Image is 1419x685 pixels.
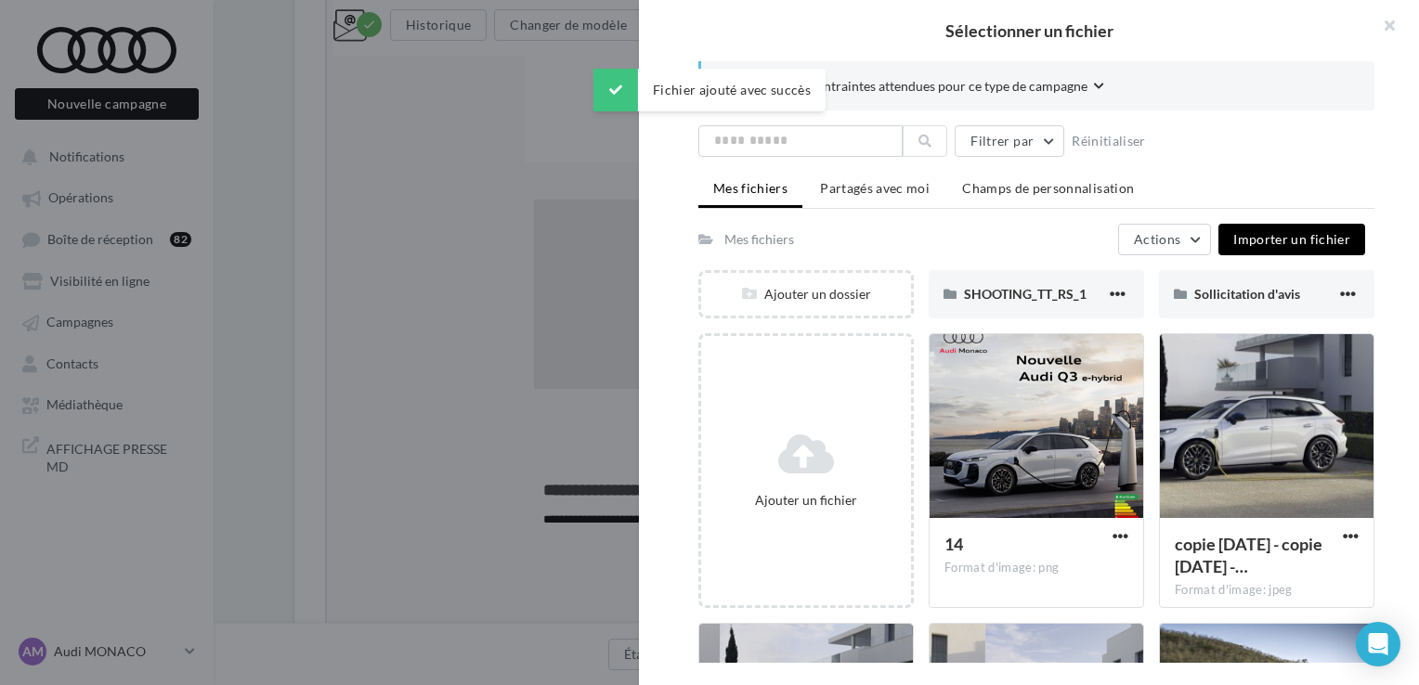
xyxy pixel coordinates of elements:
[1175,534,1322,576] span: copie 08-10-2025 - copie 08-10-2025 - Audi_Q3_SUV_e-hybrid (9)
[709,491,904,510] div: Ajouter un fichier
[955,125,1064,157] button: Filtrer par
[713,180,788,196] span: Mes fichiers
[944,534,963,554] span: 14
[1218,224,1365,255] button: Importer un fichier
[820,180,930,196] span: Partagés avec moi
[964,286,1087,302] span: SHOOTING_TT_RS_1
[1118,224,1211,255] button: Actions
[1356,622,1400,666] div: Open Intercom Messenger
[962,180,1134,196] span: Champs de personnalisation
[731,77,1087,96] span: Consulter les contraintes attendues pour ce type de campagne
[701,285,911,304] div: Ajouter un dossier
[1134,231,1180,247] span: Actions
[1233,231,1350,247] span: Importer un fichier
[731,76,1104,99] button: Consulter les contraintes attendues pour ce type de campagne
[944,560,1128,576] div: Format d'image: png
[198,179,755,483] img: copie_08-10-2025_-_copie_08-10-2025_-_Audi_Q3_SUV_e-hybrid_9.jpeg
[1194,286,1300,302] span: Sollicitation d'avis
[593,69,826,111] div: Fichier ajouté avec succès
[430,38,523,83] img: dhiz.png
[1064,130,1153,152] button: Réinitialiser
[358,120,596,141] strong: Journées portes ouvertes
[207,142,746,156] p: [DATE] & [DATE]
[669,22,1389,39] h2: Sélectionner un fichier
[547,14,598,28] a: Cliquez-ici
[341,595,612,612] a: Cliquez ici pour confirmer votre venue
[355,15,547,28] span: L'email ne s'affiche pas correctement ?
[724,230,794,249] div: Mes fichiers
[1175,582,1359,599] div: Format d'image: jpeg
[547,15,598,28] u: Cliquez-ici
